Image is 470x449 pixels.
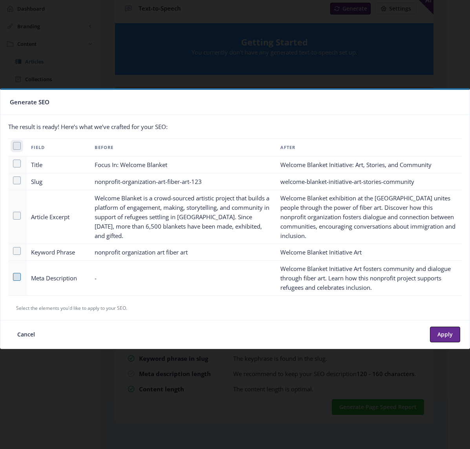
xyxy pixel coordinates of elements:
td: Welcome Blanket Initiative: Art, Stories, and Community [276,156,462,173]
td: Welcome Blanket is a crowd-sourced artistic project that builds a platform of engagement, making,... [90,190,276,244]
button: Cancel [10,327,42,342]
td: Welcome Blanket Initiative Art [276,244,462,261]
td: Keyword Phrase [26,244,90,261]
td: Slug [26,173,90,190]
td: nonprofit-organization-art-fiber-art-123 [90,173,276,190]
button: Apply [430,327,460,342]
td: Focus In: Welcome Blanket [90,156,276,173]
td: Title [26,156,90,173]
td: nonprofit organization art fiber art [90,244,276,261]
td: Meta Description [26,261,90,296]
th: After [276,138,462,156]
th: Field [26,138,90,156]
span: The result is ready! Here’s what we’ve crafted for your SEO: [8,123,168,131]
td: - [90,261,276,296]
td: Article Excerpt [26,190,90,244]
td: Welcome Blanket Initiative Art fosters community and dialogue through fiber art. Learn how this n... [276,261,462,296]
th: Before [90,138,276,156]
td: Welcome Blanket exhibition at the [GEOGRAPHIC_DATA] unites people through the power of fiber art.... [276,190,462,244]
span: Select the elements you'd like to apply to your SEO. [16,305,127,311]
span: Generate SEO [10,96,49,108]
td: welcome-blanket-initiative-art-stories-community [276,173,462,190]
